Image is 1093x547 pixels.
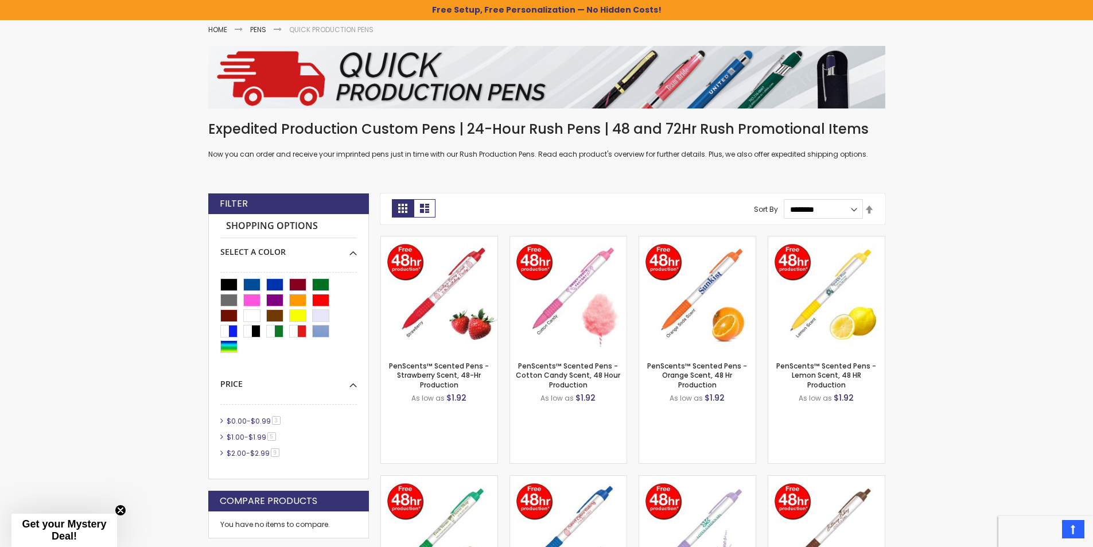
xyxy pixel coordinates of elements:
img: PenScents™ Scented Pens - Strawberry Scent, 48-Hr Production [381,236,497,353]
a: PenScents™ Scented Pens - Strawberry Scent, 48-Hr Production [381,236,497,246]
a: PenScents™ Scented Pens - Cotton Candy Scent, 48 Hour Production [510,236,627,246]
span: As low as [411,393,445,403]
strong: Grid [392,199,414,218]
strong: Compare Products [220,495,317,507]
iframe: Google Customer Reviews [998,516,1093,547]
p: Now you can order and receive your imprinted pens just in time with our Rush Production Pens. Rea... [208,150,885,159]
strong: Quick Production Pens [289,25,374,34]
a: PenScents™ Scented Pens - Lemon Scent, 48 HR Production [768,236,885,246]
a: $2.00-$2.999 [224,448,283,458]
span: $1.00 [227,432,244,442]
img: PenScents™ Scented Pens - Orange Scent, 48 Hr Production [639,236,756,353]
a: PenScents™ Scented Pens - Orange Scent, 48 Hr Production [639,236,756,246]
span: Get your Mystery Deal! [22,518,106,542]
strong: Shopping Options [220,214,357,239]
span: 9 [271,448,279,457]
span: $1.92 [575,392,596,404]
a: PenScents™ Scented Pens - Orange Scent, 48 Hr Production [647,361,747,389]
span: $1.92 [446,392,466,404]
a: PenScents™ Scented Pens - Buttercream Scent, 48HR Production [510,475,627,485]
div: Price [220,370,357,390]
span: $0.00 [227,416,247,426]
span: As low as [670,393,703,403]
span: $2.99 [250,448,270,458]
span: $2.00 [227,448,246,458]
a: PenScents™ Scented Pens - Lavender Scent, 48HR Production [639,475,756,485]
div: Select A Color [220,238,357,258]
a: PenScents™ Scented Pens - Strawberry Scent, 48-Hr Production [389,361,489,389]
label: Sort By [754,204,778,214]
a: $0.00-$0.993 [224,416,285,426]
a: PenScents™ Scented Pens - Chocolate Scent, 48 HR Production [768,475,885,485]
span: 3 [272,416,281,425]
h1: Expedited Production Custom Pens | 24-Hour Rush Pens | 48 and 72Hr Rush Promotional Items [208,120,885,138]
div: Get your Mystery Deal!Close teaser [11,514,117,547]
strong: Filter [220,197,248,210]
img: PenScents™ Scented Pens - Cotton Candy Scent, 48 Hour Production [510,236,627,353]
img: Quick Production Pens [208,46,885,108]
a: $1.00-$1.995 [224,432,280,442]
a: PenScents™ Scented Pens - Cotton Candy Scent, 48 Hour Production [516,361,620,389]
span: $1.92 [834,392,854,404]
span: 5 [267,432,276,441]
a: Pens [250,25,266,34]
button: Close teaser [115,505,126,516]
img: PenScents™ Scented Pens - Lemon Scent, 48 HR Production [768,236,885,353]
span: $1.99 [248,432,266,442]
span: As low as [799,393,832,403]
span: $0.99 [251,416,271,426]
span: As low as [540,393,574,403]
div: You have no items to compare. [208,511,369,538]
span: $1.92 [705,392,725,404]
a: PenScents™ Scented Pens - Lemon Scent, 48 HR Production [776,361,876,389]
a: PenScents™ Scented Pens - Floral Scent, 48 HR Production [381,475,497,485]
a: Home [208,25,227,34]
